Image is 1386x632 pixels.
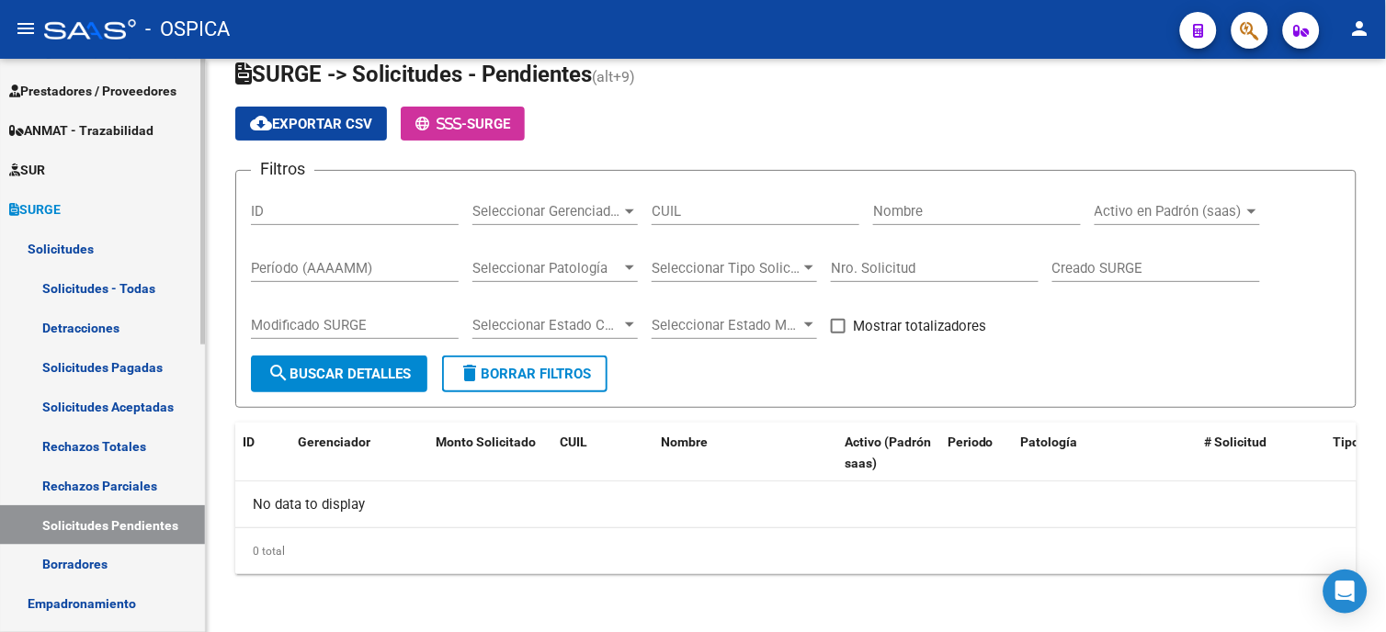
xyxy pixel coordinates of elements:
span: Gerenciador [298,434,370,449]
span: Borrar Filtros [459,366,591,382]
span: - [415,116,467,132]
span: SURGE [467,116,510,132]
span: Periodo [948,434,994,449]
button: Borrar Filtros [442,355,608,392]
span: Nombre [661,434,708,449]
span: - OSPICA [145,9,230,50]
button: Exportar CSV [235,107,387,141]
datatable-header-cell: Periodo [940,423,1014,483]
span: SURGE [9,199,61,220]
datatable-header-cell: ID [235,423,290,483]
datatable-header-cell: Gerenciador [290,423,428,483]
mat-icon: search [267,362,290,384]
mat-icon: delete [459,362,481,384]
span: Seleccionar Patología [472,260,621,276]
h3: Filtros [251,156,314,182]
span: Seleccionar Estado Medico [652,317,801,333]
span: SURGE -> Solicitudes - Pendientes [235,62,592,87]
div: Open Intercom Messenger [1324,570,1368,614]
datatable-header-cell: # Solicitud [1198,423,1326,483]
span: Monto Solicitado [436,434,536,449]
span: CUIL [560,434,587,449]
span: Activo en Padrón (saas) [1095,203,1244,220]
datatable-header-cell: Activo (Padrón saas) [837,423,940,483]
span: Mostrar totalizadores [853,315,986,337]
span: Seleccionar Estado Contable [472,317,621,333]
mat-icon: person [1349,17,1371,39]
span: Seleccionar Tipo Solicitud [652,260,801,276]
span: Buscar Detalles [267,366,411,382]
span: ANMAT - Trazabilidad [9,120,153,141]
span: Seleccionar Gerenciador [472,203,621,220]
datatable-header-cell: Nombre [653,423,837,483]
span: (alt+9) [592,68,635,85]
span: Exportar CSV [250,116,372,132]
span: Activo (Padrón saas) [845,434,931,470]
span: Prestadores / Proveedores [9,81,176,101]
button: Buscar Detalles [251,355,427,392]
div: 0 total [235,528,1357,574]
span: ID [243,434,255,449]
datatable-header-cell: CUIL [552,423,653,483]
datatable-header-cell: Monto Solicitado [428,423,552,483]
mat-icon: menu [15,17,37,39]
span: Patología [1021,434,1078,449]
mat-icon: cloud_download [250,112,272,134]
span: # Solicitud [1205,434,1267,449]
span: SUR [9,160,45,180]
button: -SURGE [401,107,525,141]
div: No data to display [235,481,1357,527]
datatable-header-cell: Patología [1014,423,1198,483]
